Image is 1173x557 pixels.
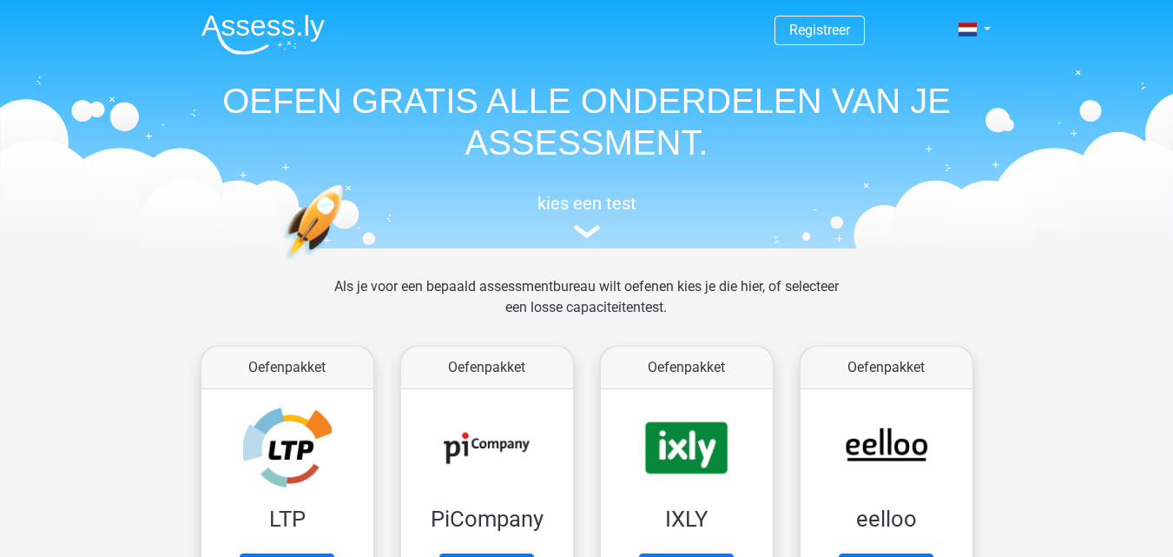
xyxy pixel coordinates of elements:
[283,184,411,341] img: oefenen
[188,80,986,163] h1: OEFEN GRATIS ALLE ONDERDELEN VAN JE ASSESSMENT.
[201,14,325,55] img: Assessly
[574,225,600,238] img: assessment
[188,193,986,239] a: kies een test
[188,193,986,214] h5: kies een test
[789,22,850,38] a: Registreer
[320,276,853,339] div: Als je voor een bepaald assessmentbureau wilt oefenen kies je die hier, of selecteer een losse ca...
